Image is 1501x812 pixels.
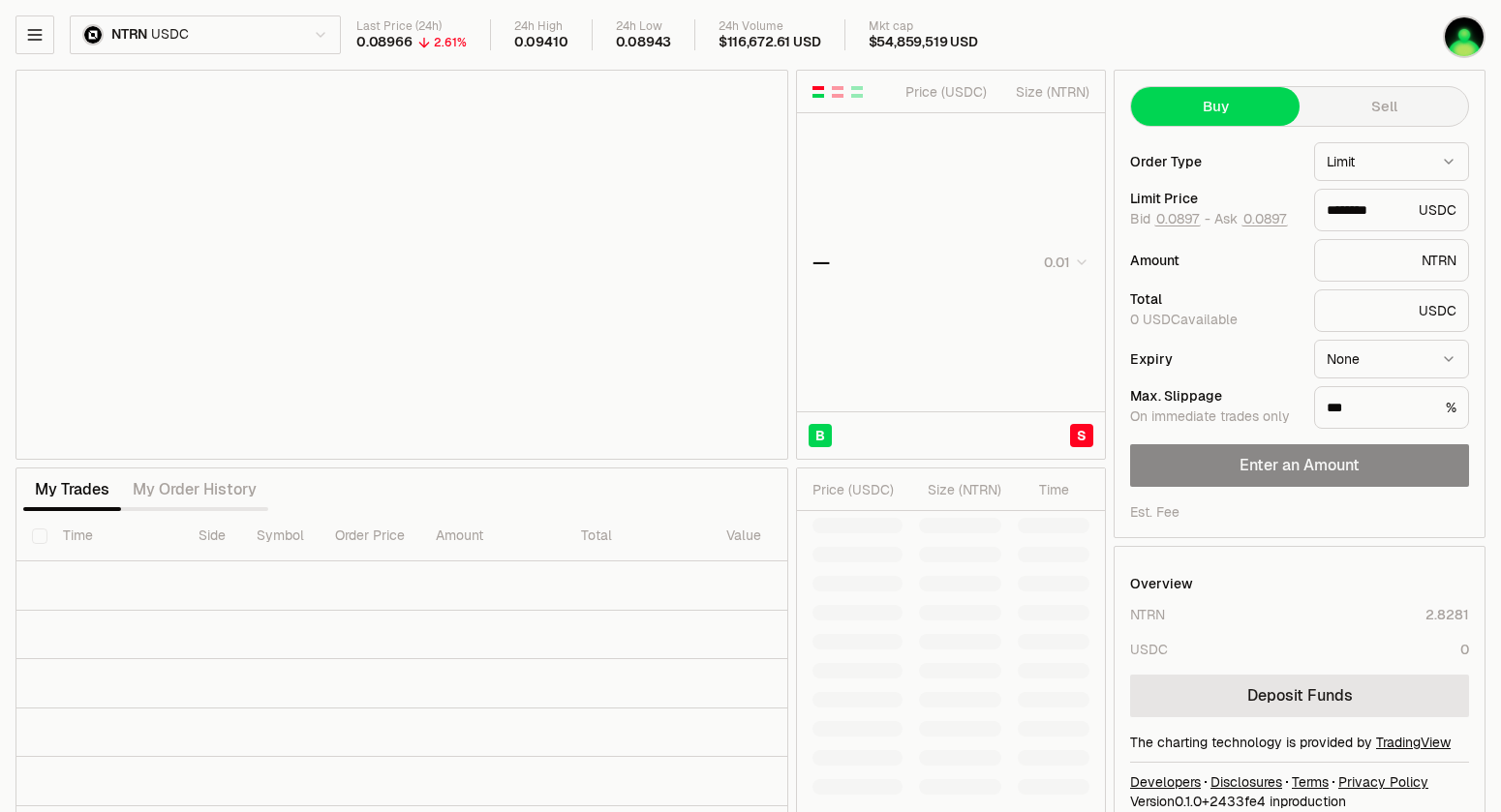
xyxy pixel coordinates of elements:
span: Ask [1214,211,1288,228]
div: 0.08943 [616,34,672,51]
div: USDC [1130,640,1168,659]
img: ntrn.png [82,24,104,45]
div: Limit Price [1130,192,1299,205]
div: Total [1130,292,1299,306]
div: 0.08966 [356,34,413,51]
div: 24h Low [616,19,672,34]
a: TradingView [1376,734,1451,751]
span: Bid - [1130,211,1210,228]
button: Select all [32,528,47,544]
div: Overview [1130,574,1193,593]
div: Order Type [1130,155,1299,168]
div: USDC [1314,189,1469,231]
button: Buy [1131,87,1300,126]
div: NTRN [1314,239,1469,282]
th: Value [711,511,777,561]
div: Time [1018,480,1069,499]
th: Filled [777,511,844,561]
th: Side [183,511,241,561]
div: NTRN [1130,605,1165,624]
button: Limit [1314,142,1469,181]
button: 0.0897 [1154,211,1201,226]
img: AM Keplr [1443,15,1486,58]
div: The charting technology is provided by [1130,733,1469,752]
div: Expiry [1130,352,1299,366]
button: 0.0897 [1241,211,1288,226]
div: Max. Slippage [1130,389,1299,403]
div: 2.61% [434,35,467,50]
span: S [1077,426,1087,445]
a: Developers [1130,772,1201,792]
button: My Order History [121,470,268,509]
div: 24h Volume [719,19,820,34]
div: Version 0.1.0 + in production [1130,792,1469,811]
span: B [815,426,825,445]
button: Sell [1300,87,1468,126]
span: USDC [151,26,188,44]
span: 0 USDC available [1130,311,1238,328]
button: 0.01 [1038,251,1089,274]
div: 0.09410 [514,34,568,51]
div: Mkt cap [869,19,978,34]
div: Last Price (24h) [356,19,467,34]
div: Amount [1130,254,1299,267]
div: 2.8281 [1425,605,1469,624]
div: On immediate trades only [1130,408,1299,426]
th: Total [566,511,711,561]
div: % [1314,386,1469,429]
th: Symbol [241,511,320,561]
th: Order Price [320,511,420,561]
span: NTRN [111,26,147,44]
iframe: Financial Chart [16,71,787,459]
span: 2433fe4b4f3780576893ee9e941d06011a76ee7a [1210,793,1266,810]
a: Terms [1292,772,1329,792]
button: None [1314,340,1469,378]
a: Deposit Funds [1130,675,1469,717]
div: Size ( NTRN ) [919,480,1001,499]
div: Size ( NTRN ) [1003,82,1089,102]
div: USDC [1314,289,1469,332]
div: Price ( USDC ) [812,480,903,499]
button: Show Sell Orders Only [830,84,845,100]
div: 0 [1460,640,1469,659]
a: Disclosures [1210,772,1282,792]
th: Amount [420,511,566,561]
div: Est. Fee [1130,502,1179,522]
div: 24h High [514,19,568,34]
button: My Trades [23,470,121,509]
button: Show Buy Orders Only [849,84,865,100]
th: Time [47,511,183,561]
div: Price ( USDC ) [901,82,987,102]
div: — [812,249,830,276]
a: Privacy Policy [1338,772,1428,792]
button: Show Buy and Sell Orders [811,84,826,100]
div: $54,859,519 USD [869,34,978,51]
div: $116,672.61 USD [719,34,820,51]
